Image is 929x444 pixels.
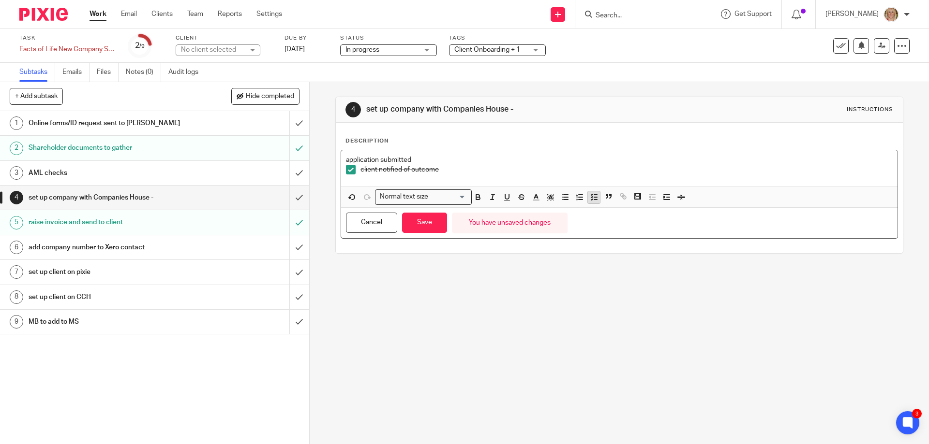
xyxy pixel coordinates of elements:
[402,213,447,233] button: Save
[256,9,282,19] a: Settings
[345,137,389,145] p: Description
[10,216,23,229] div: 5
[452,213,568,233] div: You have unsaved changes
[734,11,772,17] span: Get Support
[285,34,328,42] label: Due by
[29,215,196,229] h1: raise invoice and send to client
[884,7,899,22] img: JW%20photo.JPG
[912,409,922,418] div: 3
[825,9,879,19] p: [PERSON_NAME]
[10,241,23,254] div: 6
[19,63,55,82] a: Subtasks
[176,34,272,42] label: Client
[19,8,68,21] img: Pixie
[449,34,546,42] label: Tags
[10,116,23,130] div: 1
[97,63,119,82] a: Files
[19,44,116,54] div: Facts of Life New Company Set Up
[10,88,63,104] button: + Add subtask
[29,265,196,279] h1: set up client on pixie
[29,315,196,329] h1: MB to add to MS
[360,165,892,174] p: client notified of outcome
[139,43,145,49] small: /9
[90,9,106,19] a: Work
[19,34,116,42] label: Task
[29,166,196,180] h1: AML checks
[29,190,196,205] h1: set up company with Companies House -
[187,9,203,19] a: Team
[135,40,145,51] div: 2
[121,9,137,19] a: Email
[29,116,196,130] h1: Online forms/ID request sent to [PERSON_NAME]
[29,290,196,304] h1: set up client on CCH
[346,155,892,165] p: application submitted
[10,315,23,329] div: 9
[151,9,173,19] a: Clients
[10,142,23,155] div: 2
[847,106,893,114] div: Instructions
[126,63,161,82] a: Notes (0)
[346,213,397,233] button: Cancel
[218,9,242,19] a: Reports
[29,141,196,155] h1: Shareholder documents to gather
[366,104,640,115] h1: set up company with Companies House -
[454,46,520,53] span: Client Onboarding + 1
[10,166,23,180] div: 3
[231,88,300,104] button: Hide completed
[375,189,472,204] div: Search for option
[595,12,682,20] input: Search
[168,63,206,82] a: Audit logs
[345,102,361,117] div: 4
[29,240,196,255] h1: add company number to Xero contact
[62,63,90,82] a: Emails
[377,192,430,202] span: Normal text size
[345,46,379,53] span: In progress
[246,93,294,100] span: Hide completed
[10,265,23,279] div: 7
[181,45,244,55] div: No client selected
[10,290,23,304] div: 8
[10,191,23,204] div: 4
[431,192,466,202] input: Search for option
[285,46,305,53] span: [DATE]
[340,34,437,42] label: Status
